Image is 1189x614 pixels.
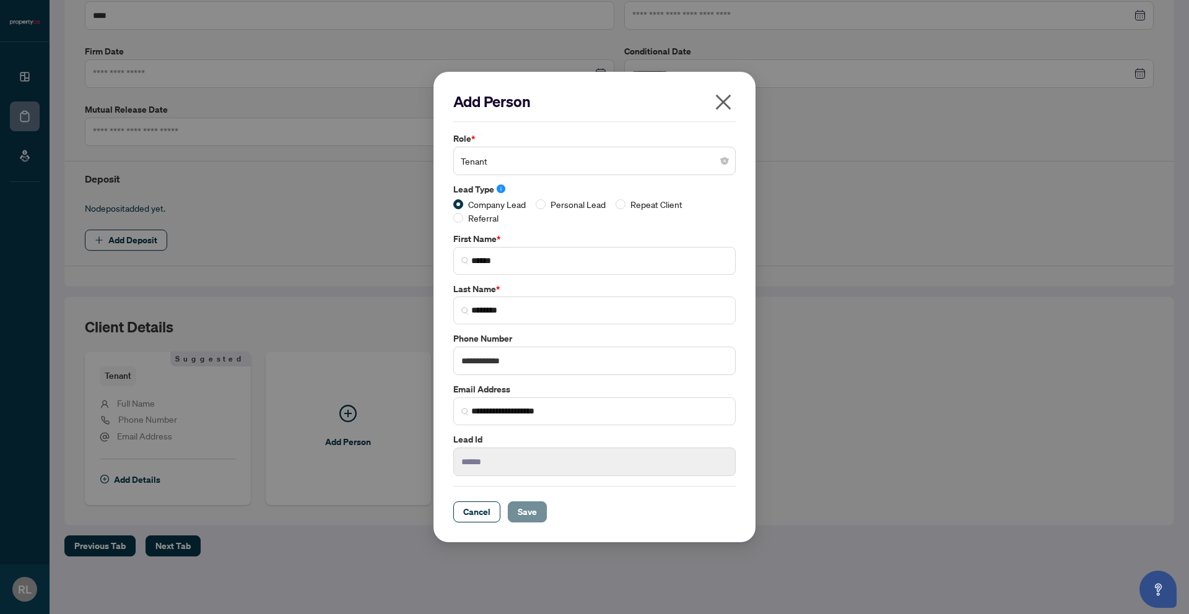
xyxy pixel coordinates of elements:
span: info-circle [497,184,505,193]
span: close [713,92,733,112]
span: Cancel [463,502,490,522]
button: Cancel [453,501,500,522]
span: Repeat Client [625,197,687,211]
span: Tenant [461,149,728,173]
span: close-circle [721,157,728,165]
span: Referral [463,211,503,225]
button: Save [508,501,547,522]
label: First Name [453,232,736,246]
label: Lead Type [453,183,736,196]
img: search_icon [461,257,469,264]
span: Company Lead [463,197,531,211]
label: Last Name [453,282,736,296]
span: Save [518,502,537,522]
button: Open asap [1139,571,1177,608]
img: search_icon [461,307,469,314]
label: Phone Number [453,332,736,345]
img: search_icon [461,408,469,415]
h2: Add Person [453,92,736,111]
label: Lead Id [453,433,736,446]
span: Personal Lead [546,197,611,211]
label: Email Address [453,383,736,396]
label: Role [453,132,736,145]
